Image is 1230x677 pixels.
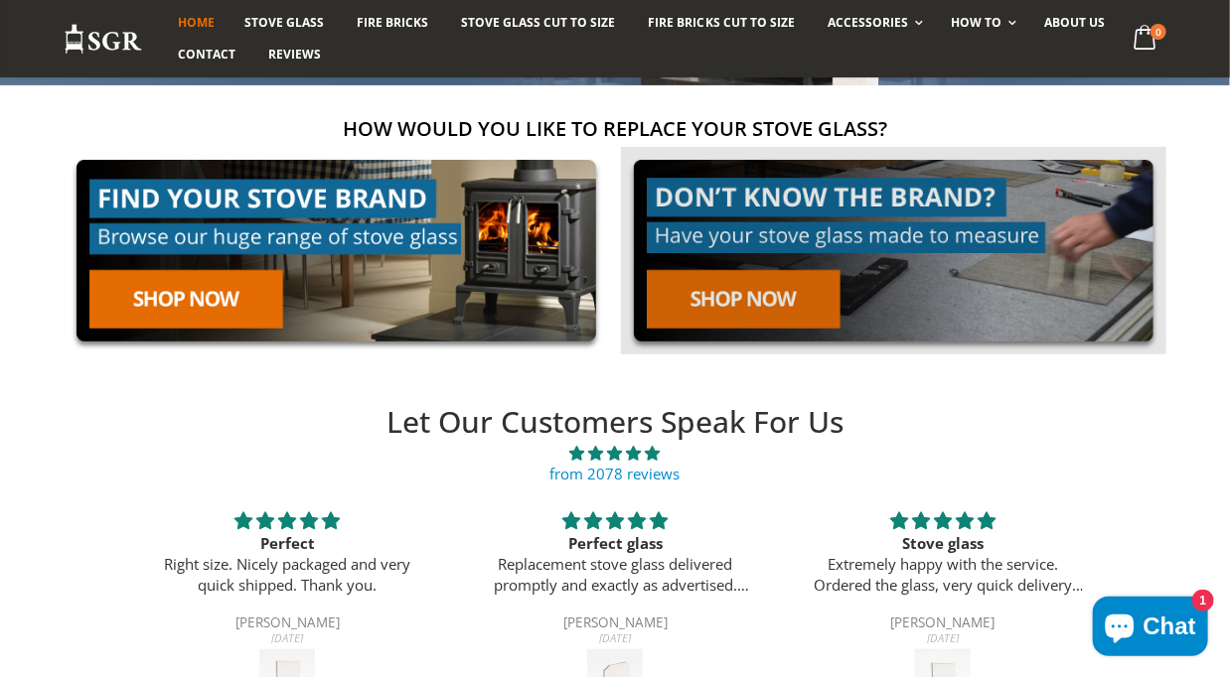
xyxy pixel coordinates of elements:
a: About us [1029,7,1120,39]
span: Fire Bricks Cut To Size [649,14,795,31]
a: 4.90 stars from 2078 reviews [123,443,1107,484]
div: Perfect glass [475,533,755,554]
h2: Let Our Customers Speak For Us [123,402,1107,443]
span: Reviews [268,46,321,63]
a: Fire Bricks Cut To Size [634,7,810,39]
a: Accessories [813,7,933,39]
span: Home [178,14,215,31]
h2: How would you like to replace your stove glass? [64,115,1166,142]
img: Stove Glass Replacement [64,23,143,56]
a: from 2078 reviews [549,464,680,483]
span: 4.90 stars [123,443,1107,464]
span: Contact [178,46,235,63]
a: Stove Glass [230,7,339,39]
span: Accessories [828,14,908,31]
span: Stove Glass Cut To Size [461,14,615,31]
a: Home [163,7,230,39]
div: Perfect [148,533,428,554]
p: Replacement stove glass delivered promptly and exactly as advertised. Would use this company again. [475,554,755,596]
a: Reviews [253,39,336,70]
span: Stove Glass [244,14,324,31]
div: 5 stars [148,508,428,533]
p: Extremely happy with the service. Ordered the glass, very quick delivery and good communication s... [803,554,1083,596]
inbox-online-store-chat: Shopify online store chat [1087,597,1214,661]
div: [PERSON_NAME] [803,616,1083,632]
div: 5 stars [475,508,755,533]
div: [PERSON_NAME] [148,616,428,632]
div: [DATE] [148,632,428,643]
a: Stove Glass Cut To Size [446,7,630,39]
img: find-your-brand-cta_9b334d5d-5c94-48ed-825f-d7972bbdebd0.jpg [64,147,609,354]
div: Stove glass [803,533,1083,554]
div: [DATE] [803,632,1083,643]
a: Contact [163,39,250,70]
span: 0 [1151,24,1166,40]
span: About us [1044,14,1105,31]
div: 5 stars [803,508,1083,533]
span: How To [951,14,1001,31]
a: 0 [1126,20,1166,59]
a: Fire Bricks [342,7,443,39]
p: Right size. Nicely packaged and very quick shipped. Thank you. [148,554,428,596]
a: How To [936,7,1026,39]
span: Fire Bricks [357,14,428,31]
div: [DATE] [475,632,755,643]
div: [PERSON_NAME] [475,616,755,632]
